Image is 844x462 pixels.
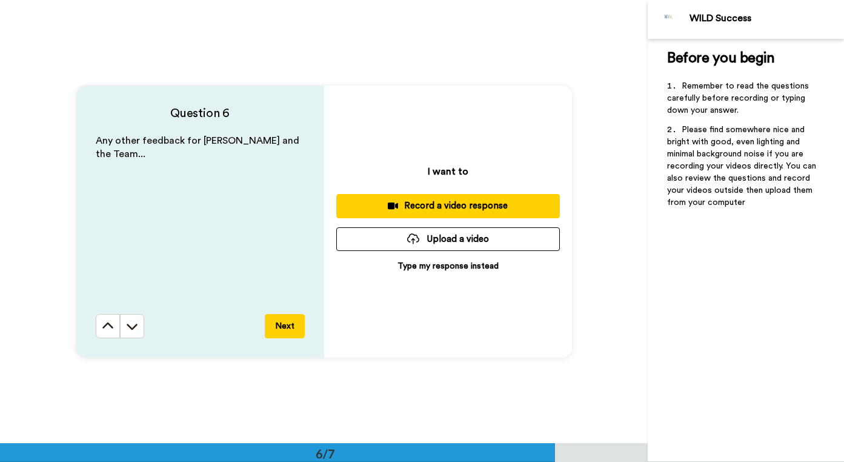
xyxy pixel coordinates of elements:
[428,164,468,179] p: I want to
[336,227,560,251] button: Upload a video
[654,5,683,34] img: Profile Image
[689,13,843,24] div: WILD Success
[667,82,811,115] span: Remember to read the questions carefully before recording or typing down your answer.
[397,260,499,272] p: Type my response instead
[265,314,305,338] button: Next
[96,105,305,122] h4: Question 6
[667,51,774,65] span: Before you begin
[667,126,819,207] span: Please find somewhere nice and bright with good, even lighting and minimal background noise if yo...
[346,199,550,212] div: Record a video response
[96,136,302,159] span: Any other feedback for [PERSON_NAME] and the Team...
[296,445,354,462] div: 6/7
[336,194,560,218] button: Record a video response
